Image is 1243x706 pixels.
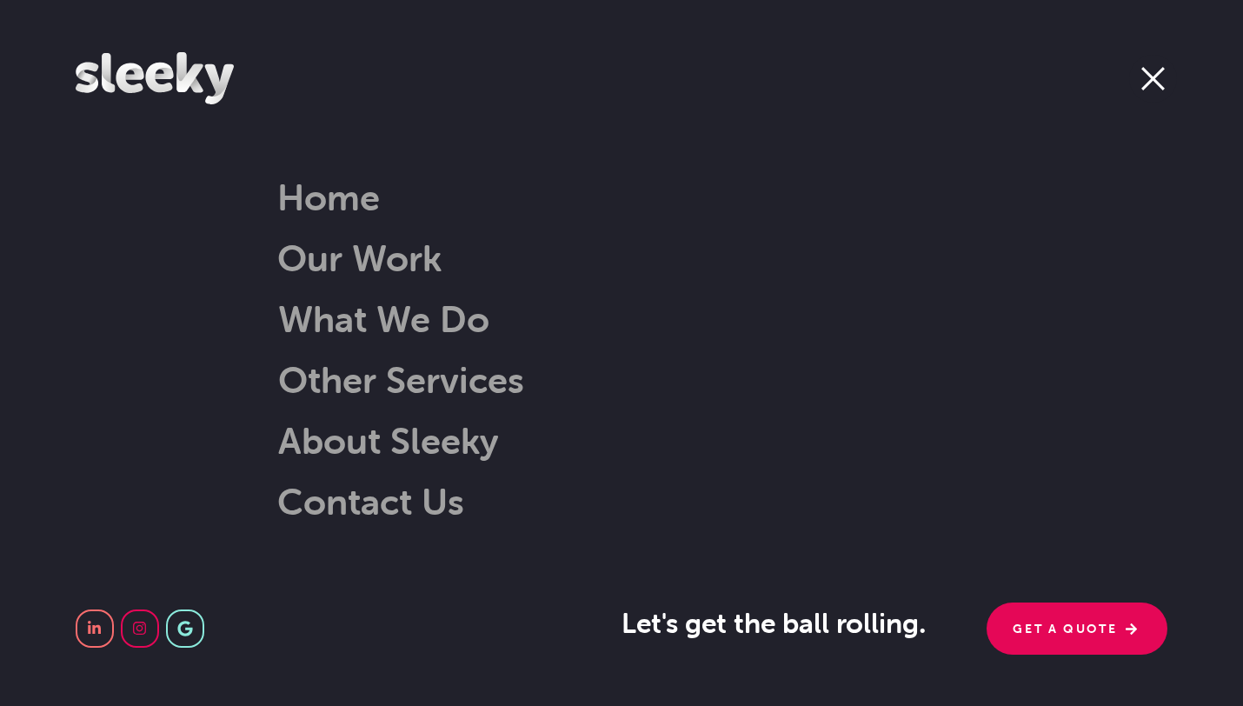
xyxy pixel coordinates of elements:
[277,175,380,219] a: Home
[987,603,1167,655] a: Get A Quote
[277,236,442,280] a: Our Work
[621,606,926,640] span: Let's get the ball rolling
[234,357,524,402] a: Other Services
[234,418,499,463] a: About Sleeky
[76,52,234,104] img: Sleeky Web Design Newcastle
[234,296,489,341] a: What We Do
[277,479,464,523] a: Contact Us
[920,608,927,639] span: .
